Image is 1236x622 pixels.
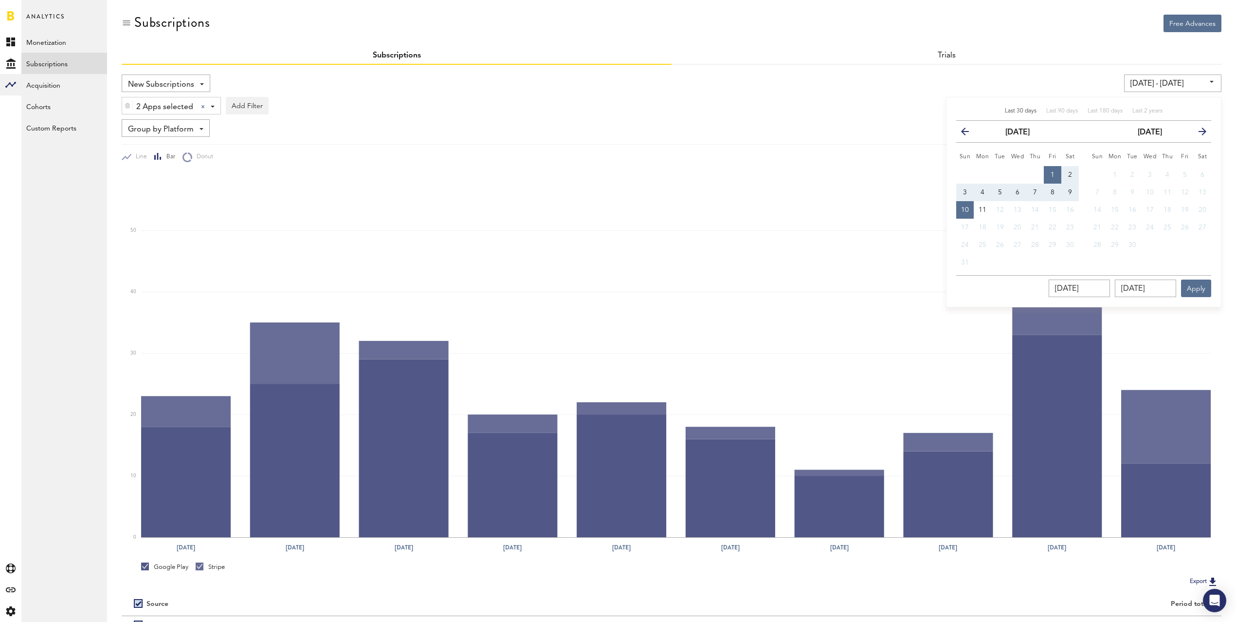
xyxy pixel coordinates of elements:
[956,201,974,219] button: 10
[1044,236,1061,254] button: 29
[963,189,967,196] span: 3
[974,219,991,236] button: 18
[1181,207,1189,213] span: 19
[1066,242,1074,248] span: 30
[1128,242,1136,248] span: 30
[1061,166,1079,184] button: 2
[1044,166,1061,184] button: 1
[201,105,205,109] div: Clear
[991,184,1009,201] button: 5
[996,224,1004,231] span: 19
[1093,207,1101,213] span: 14
[1068,189,1072,196] span: 9
[979,207,986,213] span: 11
[1115,280,1176,297] input: __/__/____
[1124,219,1141,236] button: 23
[1199,189,1206,196] span: 13
[1159,184,1176,201] button: 11
[996,242,1004,248] span: 26
[939,543,958,552] text: [DATE]
[938,52,956,59] a: Trials
[1113,171,1117,178] span: 1
[1124,236,1141,254] button: 30
[20,7,55,16] span: Support
[974,236,991,254] button: 25
[1132,108,1163,114] span: Last 2 years
[130,413,136,417] text: 20
[684,600,1209,608] div: Period total
[286,543,304,552] text: [DATE]
[1048,543,1067,552] text: [DATE]
[1176,201,1194,219] button: 19
[991,236,1009,254] button: 26
[1183,171,1187,178] span: 5
[130,228,136,233] text: 50
[974,201,991,219] button: 11
[1009,219,1026,236] button: 20
[979,224,986,231] span: 18
[141,563,188,571] div: Google Play
[1031,207,1039,213] span: 14
[1109,154,1122,160] small: Monday
[1014,224,1021,231] span: 20
[1026,184,1044,201] button: 7
[1111,207,1119,213] span: 15
[1176,166,1194,184] button: 5
[130,474,136,479] text: 10
[1159,166,1176,184] button: 4
[1199,224,1206,231] span: 27
[21,117,107,138] a: Custom Reports
[1049,224,1056,231] span: 22
[1128,224,1136,231] span: 23
[1146,189,1154,196] span: 10
[1200,171,1204,178] span: 6
[1198,154,1207,160] small: Saturday
[1093,242,1101,248] span: 28
[1111,242,1119,248] span: 29
[1046,108,1078,114] span: Last 90 days
[981,189,984,196] span: 4
[1089,184,1106,201] button: 7
[961,207,969,213] span: 10
[1066,224,1074,231] span: 23
[1181,154,1189,160] small: Friday
[1049,207,1056,213] span: 15
[21,31,107,53] a: Monetization
[1011,154,1024,160] small: Wednesday
[960,154,971,160] small: Sunday
[1026,236,1044,254] button: 28
[1049,242,1056,248] span: 29
[128,121,194,138] span: Group by Platform
[1044,219,1061,236] button: 22
[1031,242,1039,248] span: 28
[830,543,849,552] text: [DATE]
[1106,236,1124,254] button: 29
[1044,201,1061,219] button: 15
[961,224,969,231] span: 17
[1165,171,1169,178] span: 4
[1093,224,1101,231] span: 21
[1176,219,1194,236] button: 26
[1181,189,1189,196] span: 12
[1111,224,1119,231] span: 22
[974,184,991,201] button: 4
[1051,171,1054,178] span: 1
[1089,236,1106,254] button: 28
[1016,189,1019,196] span: 6
[1141,219,1159,236] button: 24
[1159,219,1176,236] button: 25
[1141,184,1159,201] button: 10
[1106,219,1124,236] button: 22
[26,11,65,31] span: Analytics
[1009,236,1026,254] button: 27
[1049,280,1110,297] input: __/__/____
[991,201,1009,219] button: 12
[956,254,974,271] button: 31
[1106,184,1124,201] button: 8
[1005,129,1030,136] strong: [DATE]
[373,52,421,59] a: Subscriptions
[1181,280,1211,297] button: Apply
[1009,184,1026,201] button: 6
[1044,184,1061,201] button: 8
[956,184,974,201] button: 3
